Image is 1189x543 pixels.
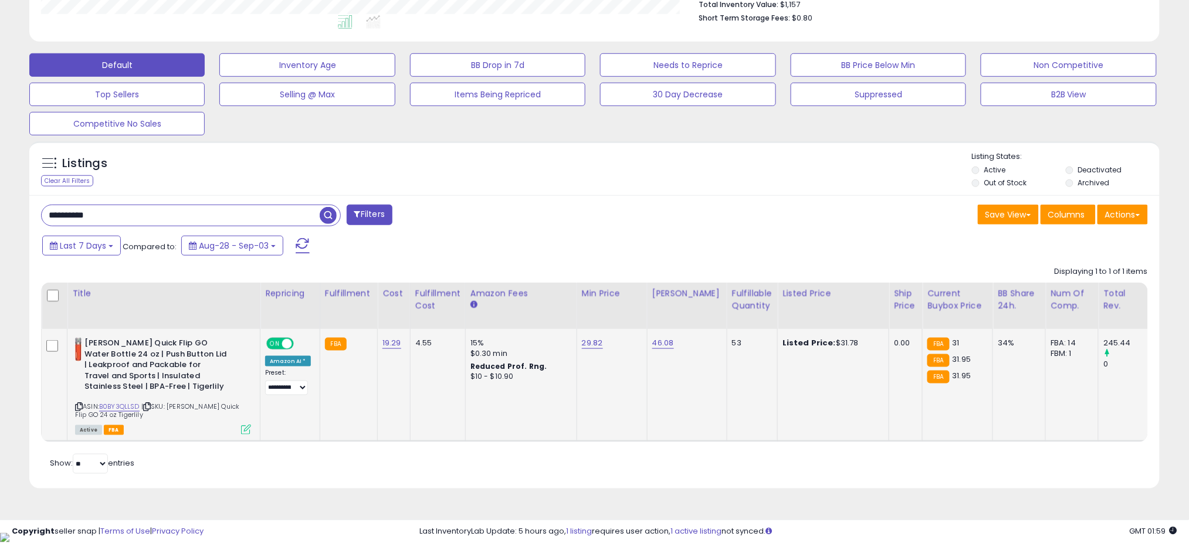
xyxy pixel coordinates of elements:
div: Preset: [265,369,311,395]
a: B0BY3QLLSD [99,402,140,412]
label: Active [984,165,1006,175]
a: 1 listing [566,525,592,537]
div: FBA: 14 [1051,338,1089,348]
div: Total Rev. [1103,287,1146,312]
div: Title [72,287,255,300]
div: Fulfillment Cost [415,287,460,312]
span: 31.95 [953,370,971,381]
span: Aug-28 - Sep-03 [199,240,269,252]
strong: Copyright [12,525,55,537]
button: Default [29,53,205,77]
button: Save View [978,205,1039,225]
a: Privacy Policy [152,525,204,537]
div: Amazon AI * [265,356,311,366]
div: Repricing [265,287,315,300]
small: FBA [927,371,949,384]
span: Compared to: [123,241,177,252]
div: FBM: 1 [1051,348,1089,359]
button: Selling @ Max [219,83,395,106]
b: [PERSON_NAME] Quick Flip GO Water Bottle 24 oz | Push Button Lid | Leakproof and Packable for Tra... [84,338,227,395]
small: FBA [927,338,949,351]
label: Out of Stock [984,178,1027,188]
label: Archived [1078,178,1109,188]
div: Last InventoryLab Update: 5 hours ago, requires user action, not synced. [419,526,1177,537]
button: B2B View [981,83,1156,106]
span: OFF [292,339,311,349]
div: Current Buybox Price [927,287,988,312]
div: 0.00 [894,338,913,348]
div: $31.78 [782,338,880,348]
div: 4.55 [415,338,456,348]
div: Num of Comp. [1051,287,1093,312]
div: 0 [1103,359,1151,369]
div: seller snap | | [12,526,204,537]
a: Terms of Use [100,525,150,537]
label: Deactivated [1078,165,1122,175]
div: 15% [470,338,568,348]
img: 31ulrTqGV9L._SL40_.jpg [75,338,82,361]
button: Top Sellers [29,83,205,106]
div: $10 - $10.90 [470,372,568,382]
span: FBA [104,425,124,435]
span: 2025-09-11 01:59 GMT [1130,525,1177,537]
small: FBA [927,354,949,367]
span: Columns [1048,209,1085,220]
a: 46.08 [652,337,674,349]
span: | SKU: [PERSON_NAME] Quick Flip GO 24 oz Tigerlily [75,402,239,419]
div: Ship Price [894,287,917,312]
div: Fulfillable Quantity [732,287,773,312]
span: Last 7 Days [60,240,106,252]
div: $0.30 min [470,348,568,359]
button: 30 Day Decrease [600,83,775,106]
div: Clear All Filters [41,175,93,186]
button: Actions [1097,205,1148,225]
div: ASIN: [75,338,251,433]
div: Min Price [582,287,642,300]
button: Last 7 Days [42,236,121,256]
span: Show: entries [50,457,134,469]
button: Suppressed [791,83,966,106]
span: $0.80 [792,12,812,23]
div: Amazon Fees [470,287,572,300]
small: Amazon Fees. [470,300,477,310]
button: Needs to Reprice [600,53,775,77]
button: Non Competitive [981,53,1156,77]
span: 31.95 [953,354,971,365]
div: BB Share 24h. [998,287,1041,312]
p: Listing States: [972,151,1160,162]
button: Filters [347,205,392,225]
button: Competitive No Sales [29,112,205,135]
div: 34% [998,338,1036,348]
span: ON [267,339,282,349]
a: 29.82 [582,337,603,349]
div: 53 [732,338,768,348]
h5: Listings [62,155,107,172]
div: Displaying 1 to 1 of 1 items [1055,266,1148,277]
button: Aug-28 - Sep-03 [181,236,283,256]
button: BB Price Below Min [791,53,966,77]
b: Listed Price: [782,337,836,348]
span: All listings currently available for purchase on Amazon [75,425,102,435]
a: 1 active listing [670,525,721,537]
div: Cost [382,287,405,300]
div: Fulfillment [325,287,372,300]
b: Reduced Prof. Rng. [470,361,547,371]
div: [PERSON_NAME] [652,287,722,300]
span: 31 [953,337,960,348]
button: BB Drop in 7d [410,53,585,77]
small: FBA [325,338,347,351]
button: Items Being Repriced [410,83,585,106]
button: Inventory Age [219,53,395,77]
b: Short Term Storage Fees: [699,13,790,23]
div: Listed Price [782,287,884,300]
button: Columns [1041,205,1096,225]
div: 245.44 [1103,338,1151,348]
a: 19.29 [382,337,401,349]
